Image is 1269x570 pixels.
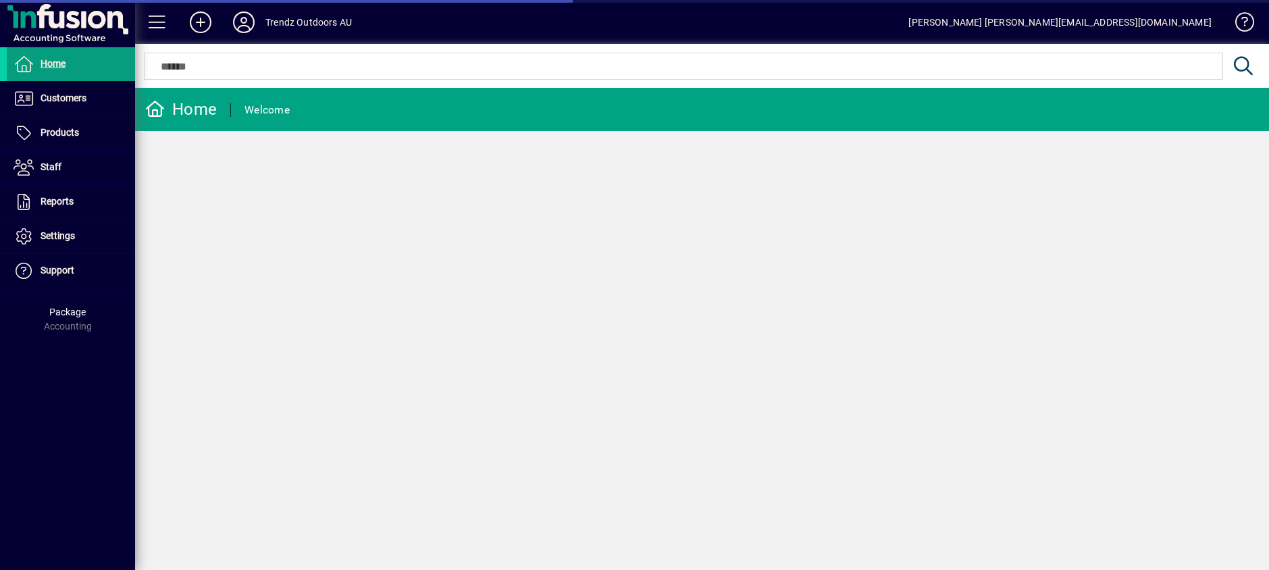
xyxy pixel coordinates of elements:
a: Products [7,116,135,150]
button: Profile [222,10,265,34]
div: Welcome [244,99,290,121]
a: Knowledge Base [1225,3,1252,47]
div: [PERSON_NAME] [PERSON_NAME][EMAIL_ADDRESS][DOMAIN_NAME] [908,11,1212,33]
a: Settings [7,219,135,253]
span: Customers [41,93,86,103]
div: Home [145,99,217,120]
a: Customers [7,82,135,115]
span: Home [41,58,66,69]
span: Package [49,307,86,317]
a: Staff [7,151,135,184]
button: Add [179,10,222,34]
span: Staff [41,161,61,172]
span: Settings [41,230,75,241]
span: Support [41,265,74,276]
a: Support [7,254,135,288]
span: Reports [41,196,74,207]
span: Products [41,127,79,138]
a: Reports [7,185,135,219]
div: Trendz Outdoors AU [265,11,352,33]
